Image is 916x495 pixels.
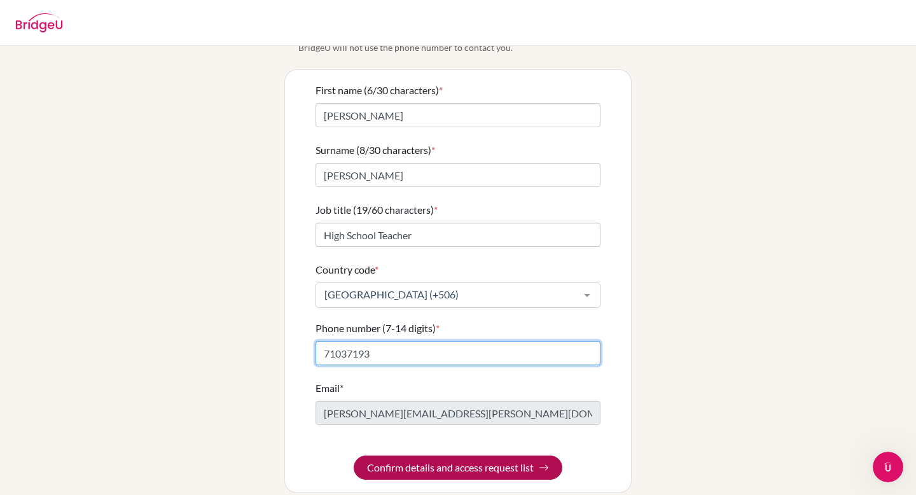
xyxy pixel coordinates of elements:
[316,321,440,336] label: Phone number (7-14 digits)
[316,223,600,247] input: Enter your job title
[539,463,549,473] img: Arrow right
[321,288,574,301] span: [GEOGRAPHIC_DATA] (+506)
[873,452,903,482] iframe: Intercom live chat
[316,202,438,218] label: Job title (19/60 characters)
[316,143,435,158] label: Surname (8/30 characters)
[354,456,562,480] button: Confirm details and access request list
[316,341,600,365] input: Enter your number
[316,103,600,127] input: Enter your first name
[316,380,343,396] label: Email*
[316,262,378,277] label: Country code
[15,13,63,32] img: BridgeU logo
[316,83,443,98] label: First name (6/30 characters)
[316,163,600,187] input: Enter your surname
